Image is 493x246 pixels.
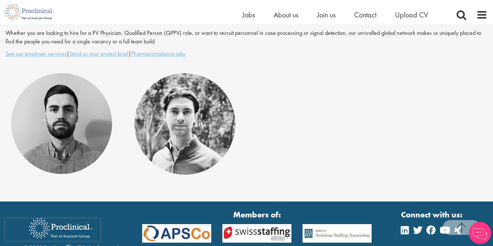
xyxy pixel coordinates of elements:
[401,209,464,220] strong: Connect with us:
[137,224,217,242] img: APSCo
[242,10,255,20] a: Jobs
[297,224,377,242] img: APSCo
[6,50,66,58] a: See our employer services
[131,50,185,58] a: Pharmacovigilance jobs
[274,10,298,20] a: About us
[6,29,487,46] p: Whether you are looking to hire for a PV Physician, Qualified Person (QPPV) role, or want to recr...
[395,10,428,20] a: Upload CV
[217,224,297,242] img: APSCo
[354,10,376,20] a: Contact
[317,10,336,20] a: Join us
[23,213,98,244] img: Proclinical Recruitment
[469,222,491,244] img: Chatbot
[142,209,372,220] strong: Members of:
[5,219,100,241] iframe: reCAPTCHA
[6,50,487,58] p: | |
[69,50,128,58] a: Send us your project brief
